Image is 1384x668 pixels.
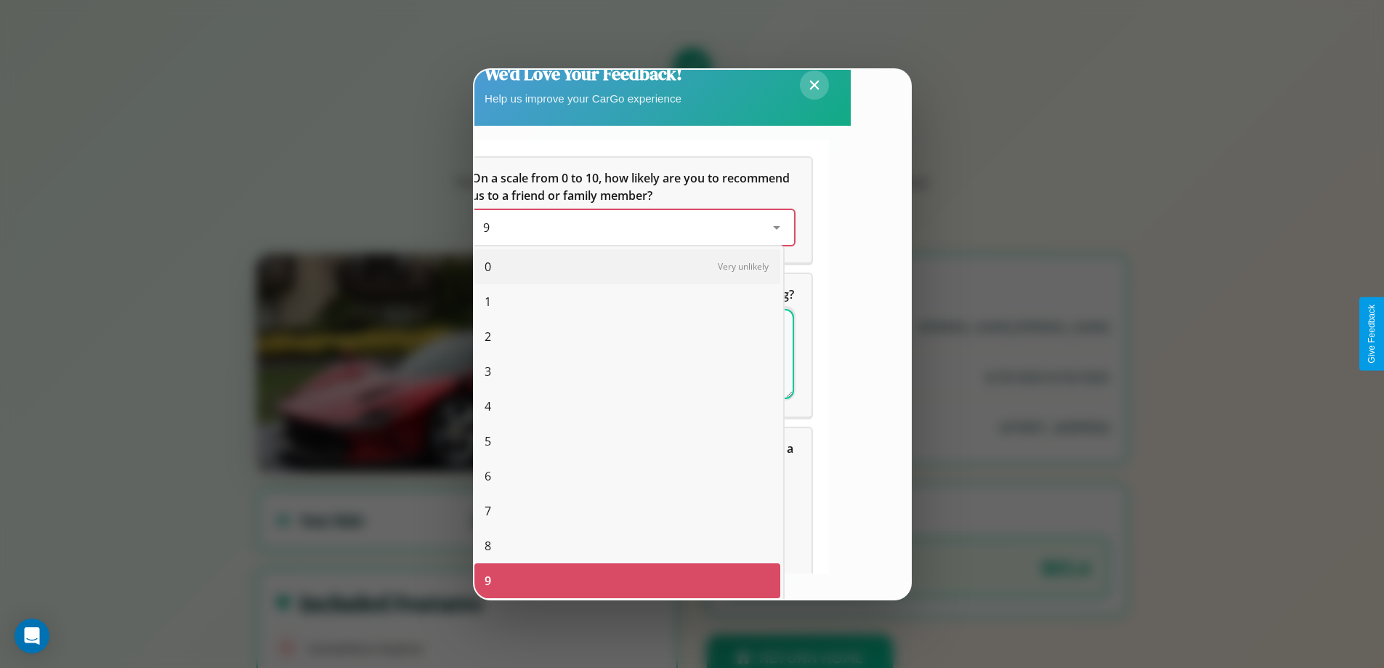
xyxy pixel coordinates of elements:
span: On a scale from 0 to 10, how likely are you to recommend us to a friend or family member? [472,170,793,204]
span: 9 [483,220,490,236]
span: 7 [485,502,491,520]
span: 4 [485,398,491,415]
span: 9 [485,572,491,589]
h5: On a scale from 0 to 10, how likely are you to recommend us to a friend or family member? [472,169,794,204]
div: On a scale from 0 to 10, how likely are you to recommend us to a friend or family member? [472,210,794,245]
span: 5 [485,432,491,450]
span: 1 [485,293,491,310]
div: 2 [474,319,780,354]
div: 6 [474,459,780,494]
span: 6 [485,467,491,485]
span: 3 [485,363,491,380]
div: 5 [474,424,780,459]
span: Which of the following features do you value the most in a vehicle? [472,440,796,474]
h2: We'd Love Your Feedback! [485,62,682,86]
div: 9 [474,563,780,598]
p: Help us improve your CarGo experience [485,89,682,108]
div: On a scale from 0 to 10, how likely are you to recommend us to a friend or family member? [454,158,812,262]
span: 2 [485,328,491,345]
span: Very unlikely [718,260,769,273]
div: Open Intercom Messenger [15,619,49,653]
div: 0 [474,249,780,284]
div: 3 [474,354,780,389]
div: 8 [474,528,780,563]
div: Give Feedback [1367,305,1377,363]
div: 1 [474,284,780,319]
div: 4 [474,389,780,424]
span: 8 [485,537,491,555]
div: 10 [474,598,780,633]
span: What can we do to make your experience more satisfying? [472,286,794,302]
div: 7 [474,494,780,528]
span: 0 [485,258,491,275]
